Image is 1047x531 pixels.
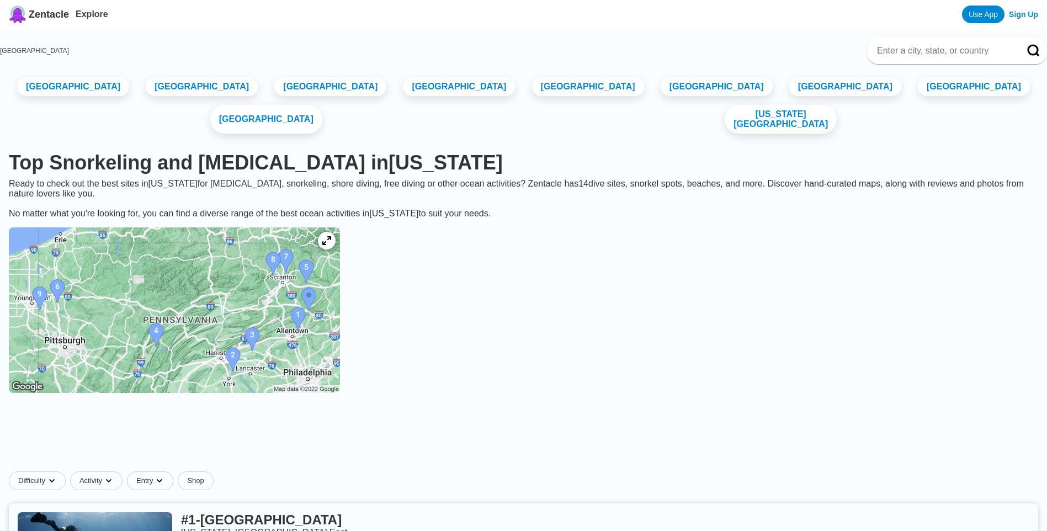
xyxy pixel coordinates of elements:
a: [GEOGRAPHIC_DATA] [918,77,1030,96]
input: Enter a city, state, or country [876,45,1012,56]
a: Zentacle logoZentacle [9,6,69,23]
h1: Top Snorkeling and [MEDICAL_DATA] in [US_STATE] [9,151,1038,174]
a: [GEOGRAPHIC_DATA] [789,77,901,96]
span: Activity [79,476,102,485]
a: [GEOGRAPHIC_DATA] [146,77,258,96]
a: [GEOGRAPHIC_DATA] [274,77,386,96]
a: [GEOGRAPHIC_DATA] [661,77,773,96]
a: [GEOGRAPHIC_DATA] [210,105,322,134]
a: [GEOGRAPHIC_DATA] [403,77,515,96]
button: Activitydropdown caret [70,471,127,490]
button: Difficultydropdown caret [9,471,70,490]
a: Sign Up [1009,10,1038,19]
a: Shop [178,471,213,490]
a: [GEOGRAPHIC_DATA] [17,77,129,96]
a: Explore [76,9,108,19]
img: Pennsylvania dive site map [9,227,340,393]
a: [US_STATE][GEOGRAPHIC_DATA] [725,105,837,134]
span: Difficulty [18,476,45,485]
button: Entrydropdown caret [127,471,178,490]
a: [GEOGRAPHIC_DATA] [532,77,644,96]
img: dropdown caret [104,476,113,485]
img: Zentacle logo [9,6,26,23]
span: Entry [136,476,153,485]
iframe: Advertisement [256,413,791,463]
img: dropdown caret [155,476,164,485]
img: dropdown caret [47,476,56,485]
a: Use App [962,6,1005,23]
span: Zentacle [29,9,69,20]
